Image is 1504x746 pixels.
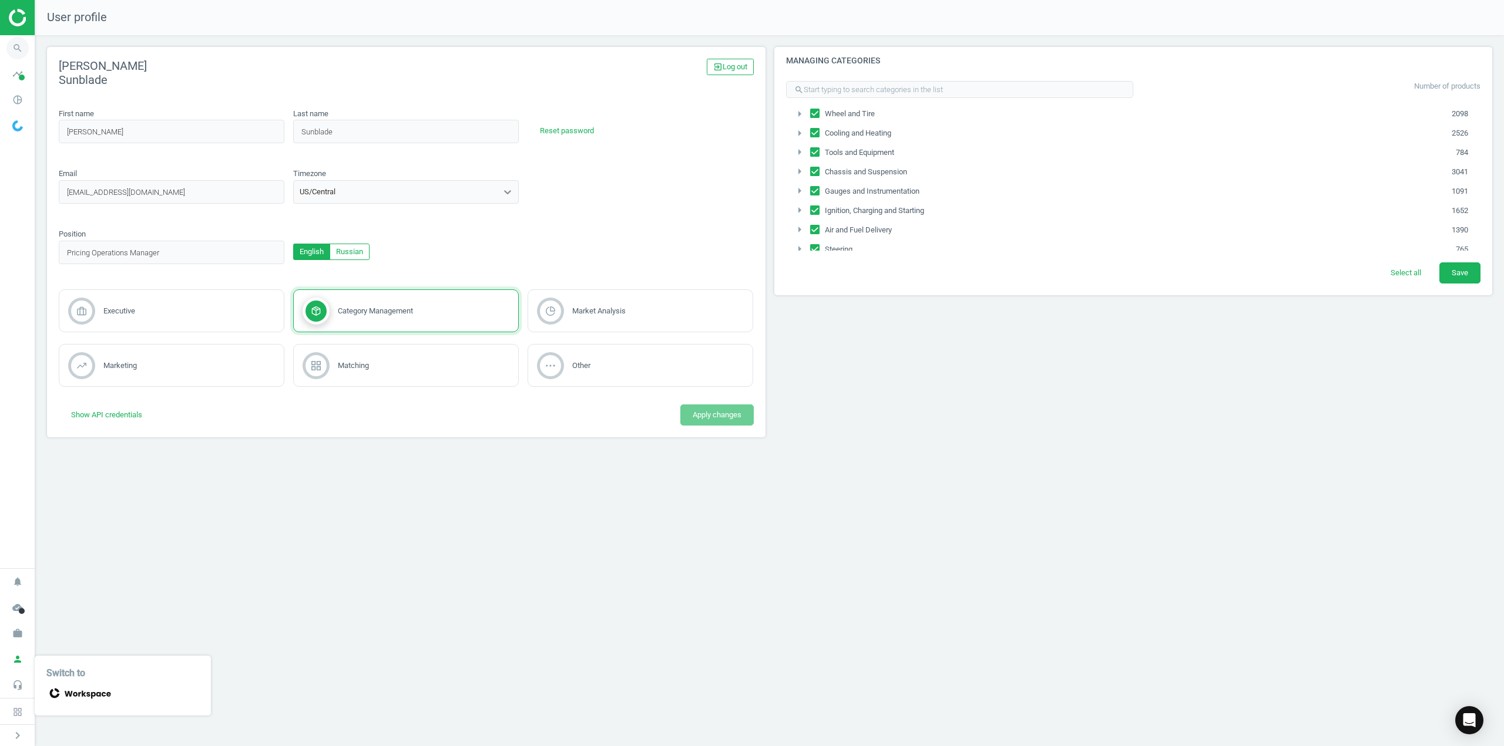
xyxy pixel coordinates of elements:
span: 1390 [1452,225,1480,235]
span: Market Analysis [572,306,626,315]
label: Timezone [293,168,326,179]
span: 2526 [1452,128,1480,139]
button: Russian [330,244,370,260]
img: wGWNvw8QSZomAAAAABJRU5ErkJggg== [12,120,23,131]
span: 765 [1456,244,1480,255]
span: Wheel and Tire [822,109,877,119]
span: 2098 [1452,109,1480,119]
button: arrow_right [793,203,807,218]
label: Email [59,168,77,179]
i: arrow_right [793,222,807,237]
span: User profile [35,9,107,26]
span: Tools and Equipment [822,147,897,158]
span: Cooling and Heating [822,128,894,139]
span: Log out [713,62,747,72]
a: exit_to_appLog out [707,59,754,75]
label: Position [59,229,86,239]
i: arrow_right [793,107,807,121]
button: arrow_right [793,145,807,160]
i: chevron_right [11,728,25,742]
span: 3041 [1452,167,1480,177]
i: pie_chart_outlined [6,89,29,111]
button: arrow_right [793,222,807,238]
h4: Managing categories [774,47,1493,75]
button: Select all [1378,262,1433,283]
input: email_placeholder [59,180,284,204]
span: Ignition, Charging and Starting [822,205,926,216]
button: arrow_right [793,242,807,257]
button: arrow_right [793,107,807,122]
i: arrow_right [793,145,807,159]
span: Executive [103,306,135,315]
i: arrow_right [793,164,807,178]
i: arrow_right [793,126,807,140]
h5: Switch to [46,667,199,679]
span: Chassis and Suspension [822,167,909,177]
button: arrow_right [793,184,807,199]
i: headset_mic [6,674,29,696]
span: 1652 [1452,205,1480,216]
img: ajHJNr6hYgQAAAAASUVORK5CYII= [9,9,92,26]
p: Number of products [1133,81,1480,92]
i: cloud_done [6,596,29,619]
h2: [PERSON_NAME] Sunblade [59,59,402,87]
span: Save [1452,268,1468,278]
i: exit_to_app [713,62,723,72]
button: Show API credentials [59,404,155,426]
span: Gauges and Instrumentation [822,186,922,197]
input: Start typing to search categories in the list [786,81,1133,99]
span: Other [572,361,590,370]
span: Category Management [338,306,413,315]
i: person [6,648,29,670]
button: Reset password [528,120,606,141]
div: Open Intercom Messenger [1455,706,1483,734]
span: Steering [822,244,855,255]
i: work [6,622,29,644]
span: 784 [1456,147,1480,158]
i: arrow_right [793,184,807,198]
span: Marketing [103,361,137,370]
button: Save [1439,262,1480,283]
button: English [293,244,330,260]
i: arrow_right [793,242,807,256]
i: arrow_right [793,203,807,217]
input: position [59,241,284,264]
button: chevron_right [3,728,32,743]
button: Apply changes [680,404,754,426]
input: last_name_placeholder [293,120,519,143]
i: timeline [6,63,29,85]
label: Last name [293,109,328,119]
span: Matching [338,361,369,370]
span: Select all [1391,268,1421,278]
button: arrow_right [793,126,807,141]
span: Air and Fuel Delivery [822,225,894,235]
i: search [6,37,29,59]
input: first_name_placeholder [59,120,284,143]
button: arrow_right [793,164,807,180]
i: notifications [6,571,29,593]
span: 1091 [1452,186,1480,197]
div: US/Central [300,187,335,197]
label: First name [59,109,94,119]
